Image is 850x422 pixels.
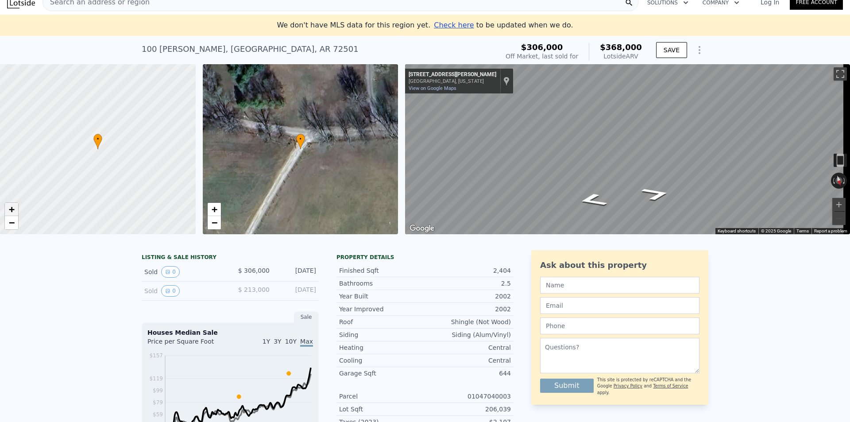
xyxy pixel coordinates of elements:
[153,399,163,406] tspan: $79
[339,356,425,365] div: Cooling
[600,43,642,52] span: $368,000
[409,71,496,78] div: [STREET_ADDRESS][PERSON_NAME]
[656,42,687,58] button: SAVE
[149,352,163,359] tspan: $157
[405,64,850,234] div: Street View
[149,376,163,382] tspan: $119
[425,343,511,352] div: Central
[425,279,511,288] div: 2.5
[540,259,699,271] div: Ask about this property
[144,285,223,297] div: Sold
[834,67,847,81] button: Toggle fullscreen view
[153,411,163,418] tspan: $59
[277,20,573,31] div: We don't have MLS data for this region yet.
[339,279,425,288] div: Bathrooms
[434,21,474,29] span: Check here
[796,228,809,233] a: Terms (opens in new tab)
[5,216,18,229] a: Zoom out
[238,267,270,274] span: $ 306,000
[285,338,297,345] span: 10Y
[425,356,511,365] div: Central
[339,392,425,401] div: Parcel
[339,317,425,326] div: Roof
[339,405,425,414] div: Lot Sqft
[274,338,281,345] span: 3Y
[566,190,619,210] path: Go East, Gates Rd
[208,216,221,229] a: Zoom out
[211,217,217,228] span: −
[540,277,699,294] input: Name
[600,52,642,61] div: Lotside ARV
[9,217,15,228] span: −
[718,228,756,234] button: Keyboard shortcuts
[339,330,425,339] div: Siding
[300,338,313,347] span: Max
[409,85,456,91] a: View on Google Maps
[407,223,437,234] img: Google
[425,266,511,275] div: 2,404
[425,330,511,339] div: Siding (Alum/Vinyl)
[614,383,642,388] a: Privacy Policy
[93,135,102,143] span: •
[336,254,514,261] div: Property details
[142,254,319,263] div: LISTING & SALE HISTORY
[409,78,496,84] div: [GEOGRAPHIC_DATA], [US_STATE]
[833,172,844,190] button: Reset the view
[277,266,316,278] div: [DATE]
[814,228,847,233] a: Report a problem
[434,20,573,31] div: to be updated when we do.
[506,52,578,61] div: Off Market, last sold for
[405,64,850,234] div: Map
[521,43,563,52] span: $306,000
[407,223,437,234] a: Click to see this area on Google Maps
[296,135,305,143] span: •
[161,285,180,297] button: View historical data
[425,292,511,301] div: 2002
[339,266,425,275] div: Finished Sqft
[142,43,359,55] div: 100 [PERSON_NAME] , [GEOGRAPHIC_DATA] , AR 72501
[540,379,594,393] button: Submit
[238,286,270,293] span: $ 213,000
[425,405,511,414] div: 206,039
[339,292,425,301] div: Year Built
[842,173,847,189] button: Rotate clockwise
[263,338,270,345] span: 1Y
[503,76,510,86] a: Show location on map
[425,305,511,314] div: 2002
[211,204,217,215] span: +
[834,154,847,167] button: Toggle motion tracking
[831,173,836,189] button: Rotate counterclockwise
[208,203,221,216] a: Zoom in
[691,41,708,59] button: Show Options
[339,305,425,314] div: Year Improved
[147,328,313,337] div: Houses Median Sale
[339,369,425,378] div: Garage Sqft
[832,212,846,225] button: Zoom out
[425,369,511,378] div: 644
[629,184,683,204] path: Go West, Gates Rd
[153,387,163,394] tspan: $99
[147,337,230,351] div: Price per Square Foot
[93,134,102,149] div: •
[540,297,699,314] input: Email
[832,198,846,211] button: Zoom in
[5,203,18,216] a: Zoom in
[294,311,319,323] div: Sale
[161,266,180,278] button: View historical data
[597,377,699,396] div: This site is protected by reCAPTCHA and the Google and apply.
[339,343,425,352] div: Heating
[761,228,791,233] span: © 2025 Google
[540,317,699,334] input: Phone
[653,383,688,388] a: Terms of Service
[277,285,316,297] div: [DATE]
[144,266,223,278] div: Sold
[425,392,511,401] div: 01047040003
[425,317,511,326] div: Shingle (Not Wood)
[296,134,305,149] div: •
[9,204,15,215] span: +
